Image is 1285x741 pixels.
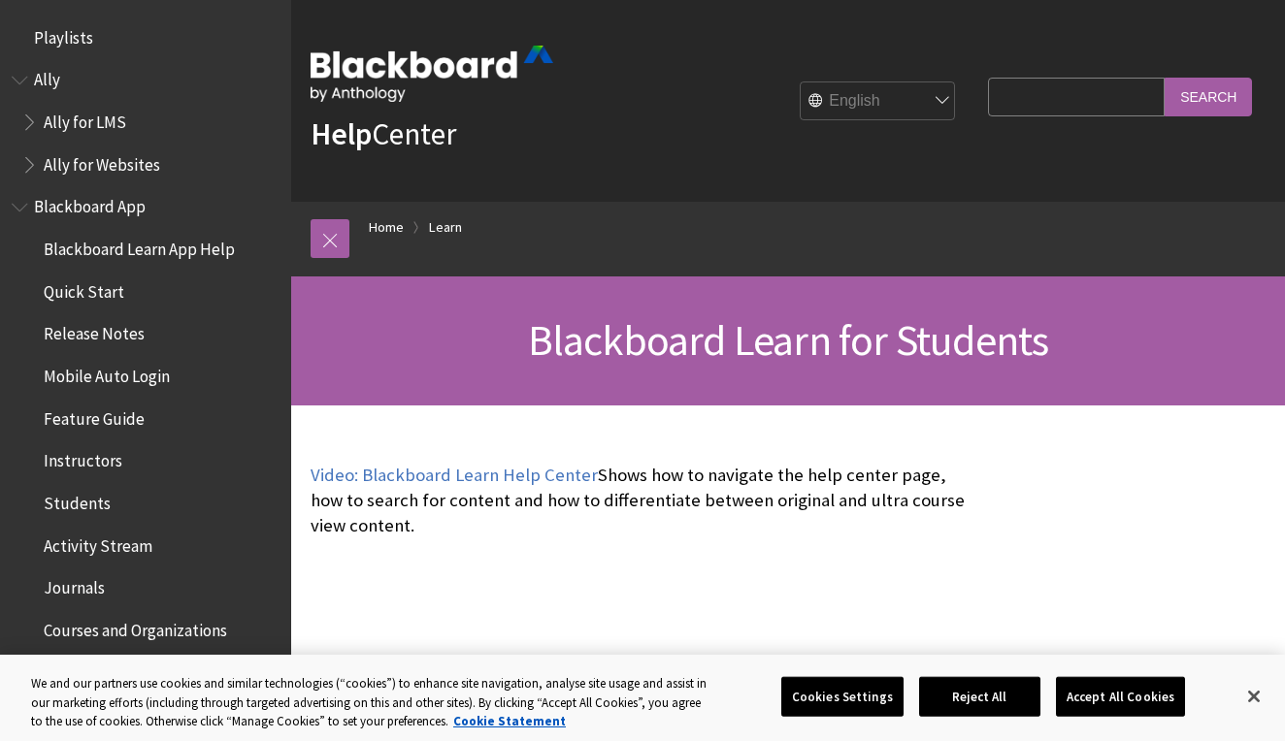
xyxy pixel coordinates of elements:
span: Ally [34,64,60,90]
span: Activity Stream [44,530,152,556]
span: Ally for LMS [44,106,126,132]
a: More information about your privacy, opens in a new tab [453,713,566,729]
p: Shows how to navigate the help center page, how to search for content and how to differentiate be... [311,463,978,539]
span: Instructors [44,445,122,471]
span: Blackboard App [34,191,146,217]
span: Blackboard Learn App Help [44,233,235,259]
span: Release Notes [44,318,145,344]
button: Reject All [919,676,1040,717]
div: We and our partners use cookies and similar technologies (“cookies”) to enhance site navigation, ... [31,674,707,731]
span: Journals [44,572,105,598]
img: Blackboard by Anthology [311,46,553,102]
nav: Book outline for Playlists [12,21,280,54]
span: Quick Start [44,275,124,302]
a: Learn [429,215,462,240]
select: Site Language Selector [801,82,956,121]
button: Cookies Settings [781,676,904,717]
button: Close [1233,675,1275,718]
span: Students [44,487,111,513]
span: Blackboard Learn for Students [528,313,1049,367]
span: Courses and Organizations [44,614,227,640]
span: Feature Guide [44,403,145,429]
a: HelpCenter [311,114,456,153]
strong: Help [311,114,372,153]
nav: Book outline for Anthology Ally Help [12,64,280,181]
a: Video: Blackboard Learn Help Center [311,464,598,487]
button: Accept All Cookies [1056,676,1185,717]
a: Home [369,215,404,240]
span: Playlists [34,21,93,48]
input: Search [1165,78,1252,115]
span: Ally for Websites [44,148,160,175]
span: Mobile Auto Login [44,360,170,386]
